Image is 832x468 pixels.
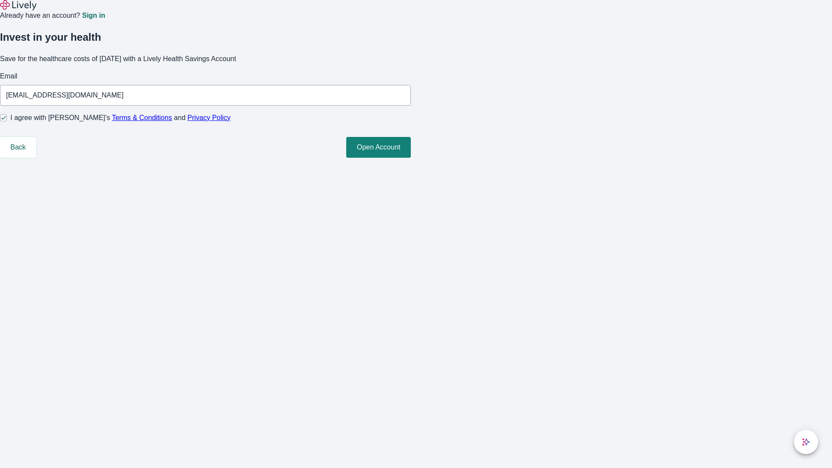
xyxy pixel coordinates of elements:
button: chat [794,430,818,454]
a: Privacy Policy [188,114,231,121]
svg: Lively AI Assistant [802,438,810,446]
a: Sign in [82,12,105,19]
button: Open Account [346,137,411,158]
a: Terms & Conditions [112,114,172,121]
span: I agree with [PERSON_NAME]’s and [10,113,231,123]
